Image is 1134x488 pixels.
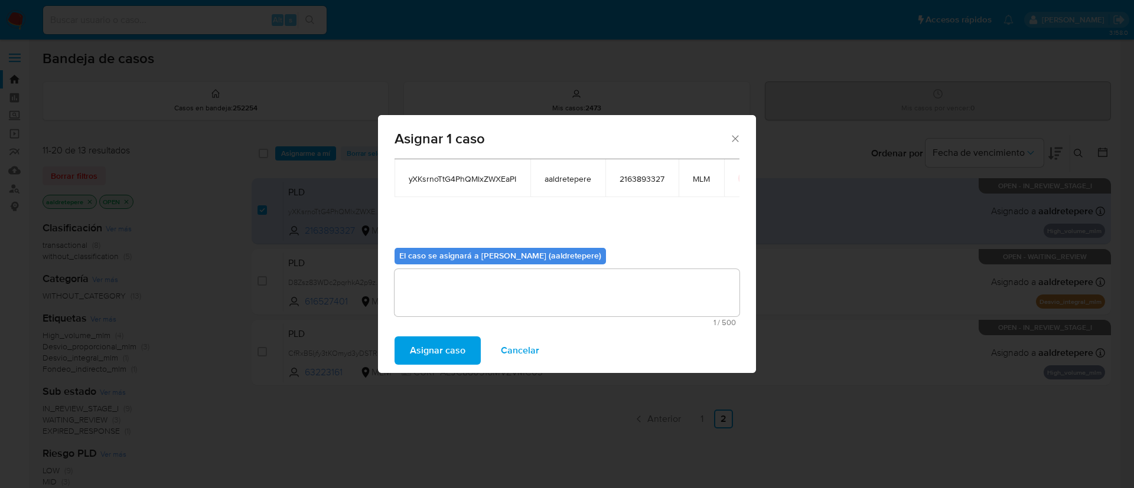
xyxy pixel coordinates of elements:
[738,171,752,185] button: icon-button
[693,173,710,184] span: MLM
[409,173,516,184] span: yXKsrnoTtG4PhQMlxZWXEaPI
[410,338,465,363] span: Asignar caso
[620,173,664,184] span: 2163893327
[395,132,729,146] span: Asignar 1 caso
[399,250,601,261] b: El caso se asignará a [PERSON_NAME] (aaldretepere)
[395,336,481,365] button: Asignar caso
[378,115,756,373] div: assign-modal
[398,319,736,326] span: Máximo 500 caracteres
[545,173,591,184] span: aaldretepere
[501,338,539,363] span: Cancelar
[729,133,740,143] button: Cerrar ventana
[485,336,555,365] button: Cancelar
